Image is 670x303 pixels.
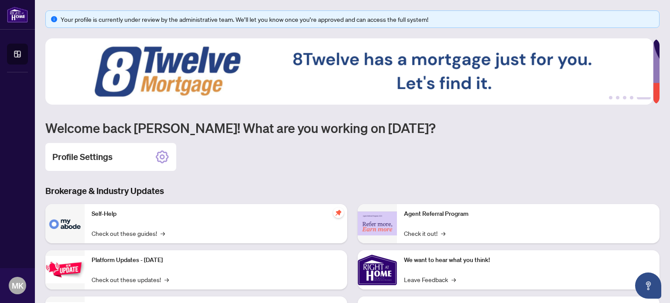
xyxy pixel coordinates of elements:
[45,119,660,136] h1: Welcome back [PERSON_NAME]! What are you working on [DATE]?
[92,255,340,265] p: Platform Updates - [DATE]
[404,228,445,238] a: Check it out!→
[404,255,653,265] p: We want to hear what you think!
[630,96,633,99] button: 4
[623,96,626,99] button: 3
[358,211,397,235] img: Agent Referral Program
[164,275,169,284] span: →
[51,16,57,22] span: info-circle
[7,7,28,23] img: logo
[45,185,660,197] h3: Brokerage & Industry Updates
[12,279,24,292] span: MK
[45,256,85,283] img: Platform Updates - July 21, 2025
[45,38,653,105] img: Slide 4
[61,14,654,24] div: Your profile is currently under review by the administrative team. We’ll let you know once you’re...
[333,208,344,218] span: pushpin
[358,250,397,289] img: We want to hear what you think!
[404,209,653,219] p: Agent Referral Program
[451,275,456,284] span: →
[441,228,445,238] span: →
[609,96,612,99] button: 1
[161,228,165,238] span: →
[92,275,169,284] a: Check out these updates!→
[404,275,456,284] a: Leave Feedback→
[52,151,113,163] h2: Profile Settings
[45,204,85,243] img: Self-Help
[616,96,619,99] button: 2
[635,272,661,299] button: Open asap
[637,96,651,99] button: 5
[92,209,340,219] p: Self-Help
[92,228,165,238] a: Check out these guides!→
